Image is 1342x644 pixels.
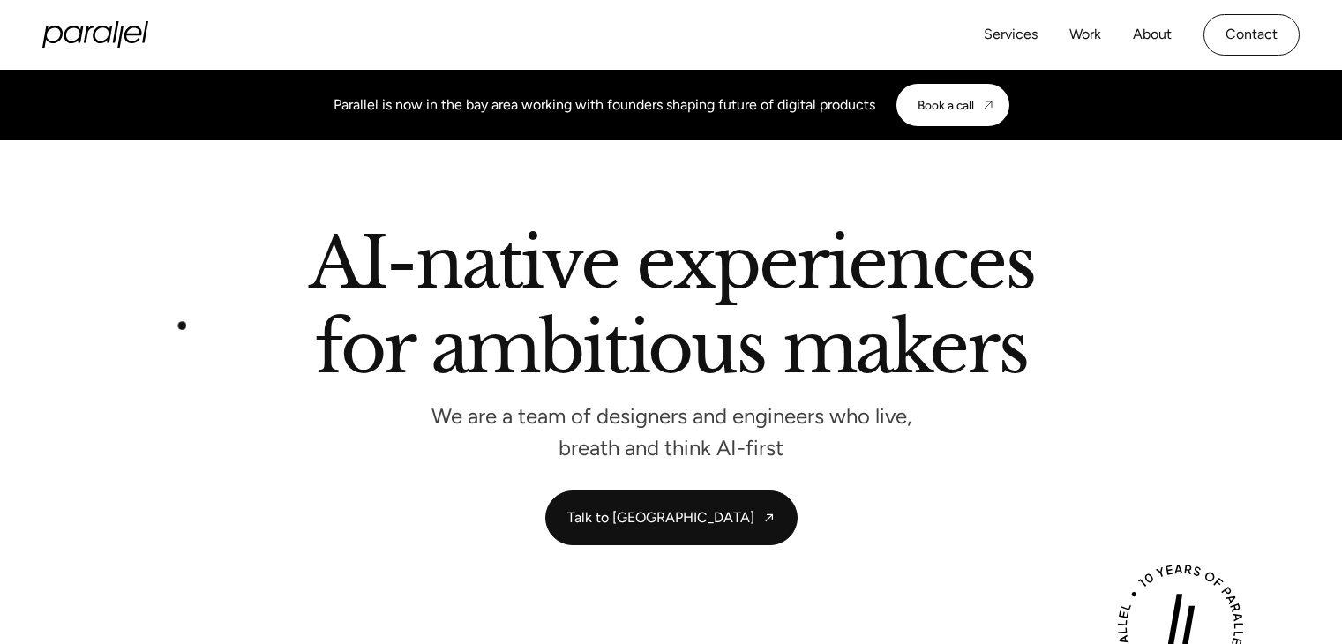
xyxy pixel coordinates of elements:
[984,22,1038,48] a: Services
[918,98,974,112] div: Book a call
[334,94,875,116] div: Parallel is now in the bay area working with founders shaping future of digital products
[896,84,1009,126] a: Book a call
[1203,14,1300,56] a: Contact
[42,21,148,48] a: home
[169,228,1174,390] h2: AI-native experiences for ambitious makers
[1069,22,1101,48] a: Work
[407,408,936,455] p: We are a team of designers and engineers who live, breath and think AI-first
[981,98,995,112] img: CTA arrow image
[1133,22,1172,48] a: About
